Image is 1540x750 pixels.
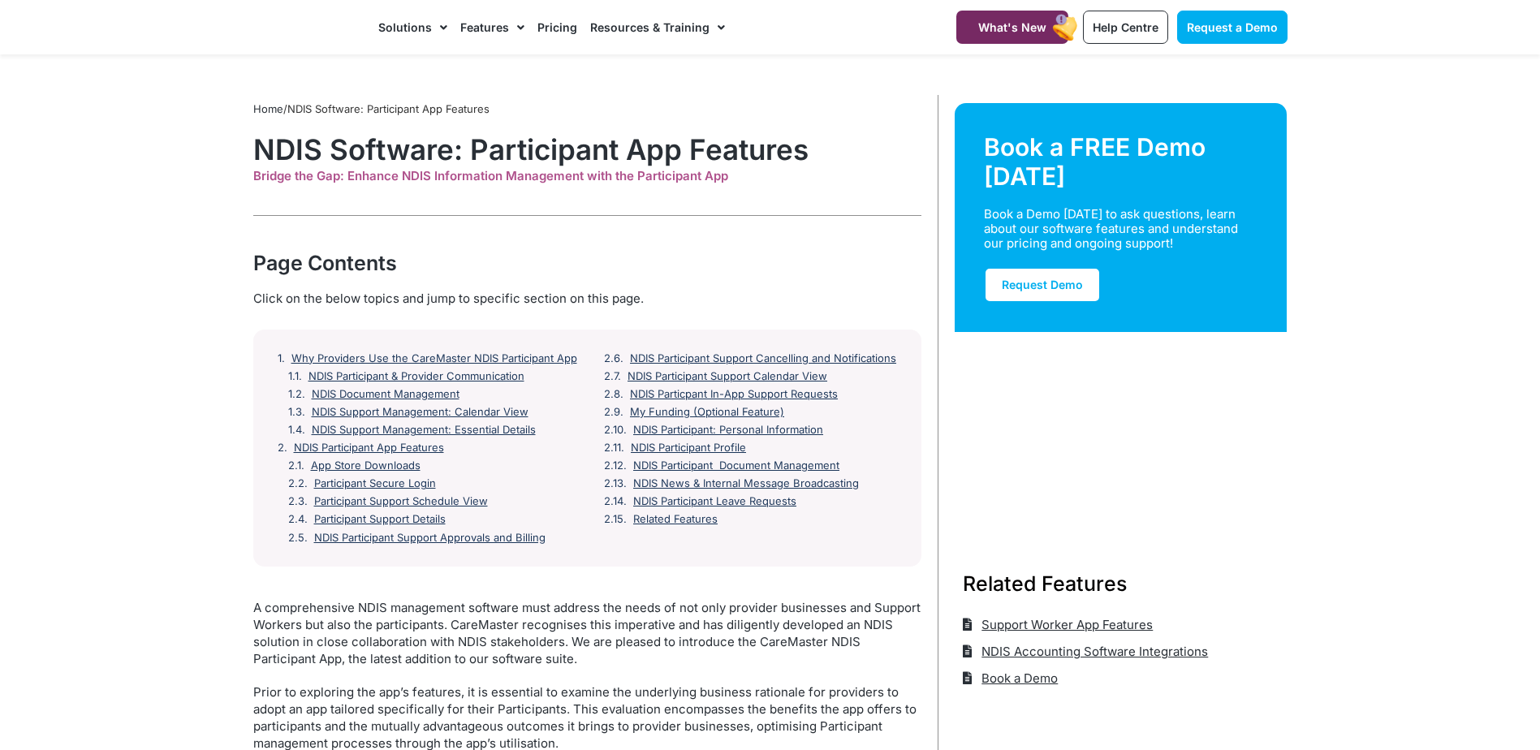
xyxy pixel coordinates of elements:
a: NDIS Accounting Software Integrations [963,638,1209,665]
img: Support Worker and NDIS Participant out for a coffee. [955,332,1288,530]
span: Help Centre [1093,20,1158,34]
a: NDIS Participant Support Cancelling and Notifications [630,352,896,365]
a: NDIS Support Management: Calendar View [312,406,528,419]
a: Participant Secure Login [314,477,436,490]
a: NDIS Particpant In-App Support Requests [630,388,838,401]
span: Support Worker App Features [977,611,1153,638]
a: NDIS Participant Document Management [633,459,839,472]
span: What's New [978,20,1046,34]
a: Related Features [633,513,718,526]
a: App Store Downloads [311,459,421,472]
a: Book a Demo [963,665,1059,692]
a: NDIS Support Management: Essential Details [312,424,536,437]
a: NDIS Participant App Features [294,442,444,455]
span: Request Demo [1002,278,1083,291]
a: Home [253,102,283,115]
a: Support Worker App Features [963,611,1154,638]
a: NDIS Participant: Personal Information [633,424,823,437]
p: A comprehensive NDIS management software must address the needs of not only provider businesses a... [253,599,921,667]
a: Help Centre [1083,11,1168,44]
a: Request Demo [984,267,1101,303]
a: Request a Demo [1177,11,1288,44]
a: NDIS Participant Support Calendar View [628,370,827,383]
div: Click on the below topics and jump to specific section on this page. [253,290,921,308]
a: Participant Support Schedule View [314,495,488,508]
a: NDIS News & Internal Message Broadcasting [633,477,859,490]
h1: NDIS Software: Participant App Features [253,132,921,166]
a: Why Providers Use the CareMaster NDIS Participant App [291,352,577,365]
div: Book a Demo [DATE] to ask questions, learn about our software features and understand our pricing... [984,207,1239,251]
span: Request a Demo [1187,20,1278,34]
a: NDIS Participant Support Approvals and Billing [314,532,546,545]
a: NDIS Document Management [312,388,459,401]
span: NDIS Software: Participant App Features [287,102,490,115]
a: NDIS Participant & Provider Communication [308,370,524,383]
div: Page Contents [253,248,921,278]
a: NDIS Participant Leave Requests [633,495,796,508]
span: Book a Demo [977,665,1058,692]
h3: Related Features [963,569,1279,598]
div: Book a FREE Demo [DATE] [984,132,1258,191]
span: NDIS Accounting Software Integrations [977,638,1208,665]
a: My Funding (Optional Feature) [630,406,784,419]
div: Bridge the Gap: Enhance NDIS Information Management with the Participant App [253,169,921,183]
a: NDIS Participant Profile [631,442,746,455]
img: CareMaster Logo [253,15,363,40]
a: What's New [956,11,1068,44]
a: Participant Support Details [314,513,446,526]
span: / [253,102,490,115]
